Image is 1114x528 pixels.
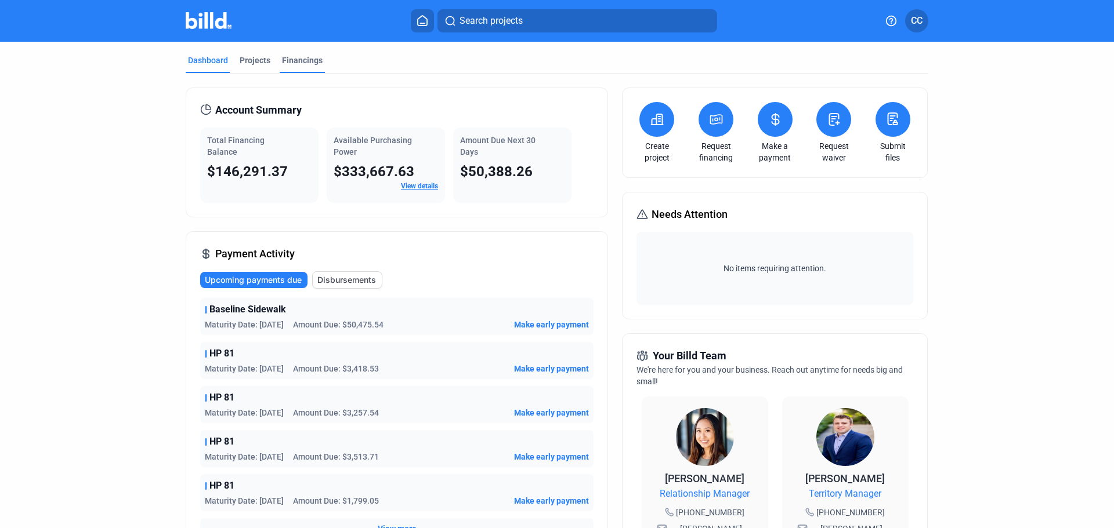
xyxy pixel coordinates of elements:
[209,435,234,449] span: HP 81
[514,495,589,507] button: Make early payment
[514,407,589,418] button: Make early payment
[665,472,744,485] span: [PERSON_NAME]
[215,102,302,118] span: Account Summary
[293,495,379,507] span: Amount Due: $1,799.05
[282,54,323,66] div: Financings
[514,319,589,330] button: Make early payment
[460,136,536,156] span: Amount Due Next 30 Days
[317,274,376,286] span: Disbursements
[334,136,412,156] span: Available Purchasing Power
[755,140,795,163] a: Make a payment
[437,9,717,32] button: Search projects
[293,407,379,418] span: Amount Due: $3,257.54
[652,206,728,223] span: Needs Attention
[293,319,384,330] span: Amount Due: $50,475.54
[873,140,913,163] a: Submit files
[805,472,885,485] span: [PERSON_NAME]
[209,479,234,493] span: HP 81
[200,272,308,288] button: Upcoming payments due
[240,54,270,66] div: Projects
[816,408,874,466] img: Territory Manager
[636,365,903,386] span: We're here for you and your business. Reach out anytime for needs big and small!
[813,140,854,163] a: Request waiver
[215,246,295,262] span: Payment Activity
[653,348,726,364] span: Your Billd Team
[641,263,908,274] span: No items requiring attention.
[696,140,736,163] a: Request financing
[460,163,533,180] span: $50,388.26
[460,14,523,28] span: Search projects
[636,140,677,163] a: Create project
[809,487,881,501] span: Territory Manager
[209,303,286,316] span: Baseline Sidewalk
[911,14,923,28] span: CC
[207,136,265,156] span: Total Financing Balance
[293,451,379,463] span: Amount Due: $3,513.71
[205,495,284,507] span: Maturity Date: [DATE]
[660,487,750,501] span: Relationship Manager
[676,507,744,518] span: [PHONE_NUMBER]
[186,12,232,29] img: Billd Company Logo
[816,507,885,518] span: [PHONE_NUMBER]
[334,163,414,180] span: $333,667.63
[514,451,589,463] button: Make early payment
[205,451,284,463] span: Maturity Date: [DATE]
[207,163,288,180] span: $146,291.37
[905,9,928,32] button: CC
[401,182,438,190] a: View details
[205,274,302,286] span: Upcoming payments due
[293,363,379,374] span: Amount Due: $3,418.53
[205,407,284,418] span: Maturity Date: [DATE]
[312,271,382,289] button: Disbursements
[205,319,284,330] span: Maturity Date: [DATE]
[514,363,589,374] button: Make early payment
[209,391,234,405] span: HP 81
[205,363,284,374] span: Maturity Date: [DATE]
[209,347,234,361] span: HP 81
[188,54,228,66] div: Dashboard
[676,408,734,466] img: Relationship Manager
